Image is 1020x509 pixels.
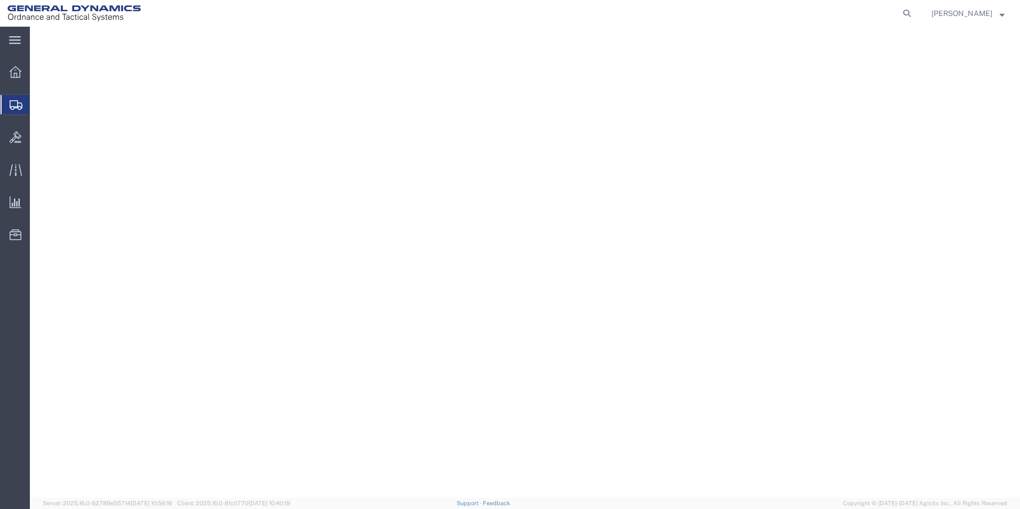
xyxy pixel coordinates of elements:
[931,7,1005,20] button: [PERSON_NAME]
[131,500,172,506] span: [DATE] 10:56:16
[177,500,290,506] span: Client: 2025.16.0-8fc0770
[931,7,992,19] span: Kayla Singleton
[843,499,1007,508] span: Copyright © [DATE]-[DATE] Agistix Inc., All Rights Reserved
[30,27,1020,498] iframe: FS Legacy Container
[43,500,172,506] span: Server: 2025.16.0-82789e55714
[249,500,290,506] span: [DATE] 10:40:19
[483,500,510,506] a: Feedback
[7,5,141,21] img: logo
[457,500,483,506] a: Support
